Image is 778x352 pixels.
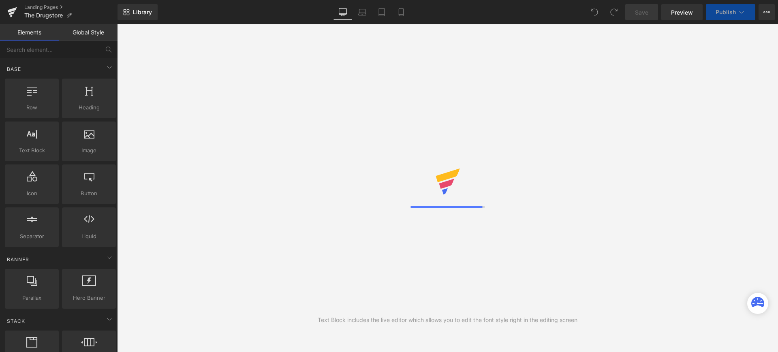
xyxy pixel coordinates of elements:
span: Row [7,103,56,112]
button: Publish [706,4,755,20]
a: Preview [661,4,703,20]
button: Redo [606,4,622,20]
span: Image [64,146,113,155]
span: Heading [64,103,113,112]
a: Desktop [333,4,353,20]
span: Banner [6,256,30,263]
span: Parallax [7,294,56,302]
button: More [759,4,775,20]
span: Publish [716,9,736,15]
a: New Library [118,4,158,20]
span: The Drugstore [24,12,63,19]
span: Liquid [64,232,113,241]
span: Icon [7,189,56,198]
span: Separator [7,232,56,241]
span: Text Block [7,146,56,155]
button: Undo [586,4,603,20]
span: Stack [6,317,26,325]
span: Preview [671,8,693,17]
span: Button [64,189,113,198]
div: Text Block includes the live editor which allows you to edit the font style right in the editing ... [318,316,577,324]
a: Mobile [391,4,411,20]
span: Save [635,8,648,17]
span: Library [133,9,152,16]
a: Laptop [353,4,372,20]
a: Tablet [372,4,391,20]
a: Landing Pages [24,4,118,11]
a: Global Style [59,24,118,41]
span: Hero Banner [64,294,113,302]
span: Base [6,65,22,73]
